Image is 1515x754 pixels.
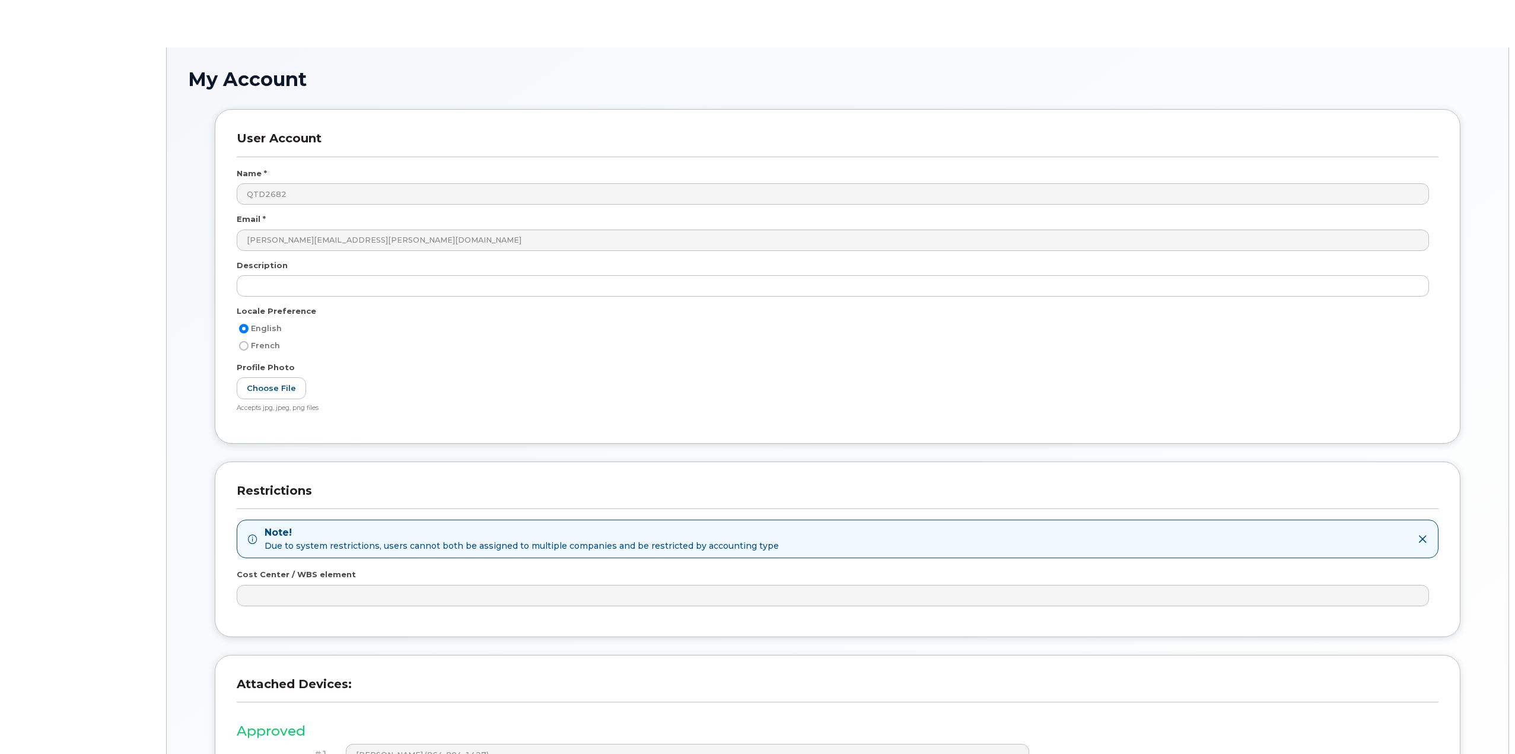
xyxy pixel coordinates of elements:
h3: Attached Devices: [237,677,1438,702]
input: English [239,324,249,333]
span: Due to system restrictions, users cannot both be assigned to multiple companies and be restricted... [265,540,779,552]
strong: Note! [265,526,779,540]
label: Description [237,260,288,271]
label: Cost Center / WBS element [237,569,356,580]
label: Locale Preference [237,306,316,317]
label: Email * [237,214,266,225]
h3: User Account [237,131,1438,157]
div: Accepts jpg, jpeg, png files [237,404,1429,413]
span: English [251,324,282,333]
input: French [239,341,249,351]
h3: Restrictions [237,483,1438,509]
label: Profile Photo [237,362,295,373]
label: Name * [237,168,267,179]
h3: Approved [237,724,1438,739]
h1: My Account [188,69,1487,90]
label: Choose File [237,377,306,399]
span: French [251,341,280,350]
